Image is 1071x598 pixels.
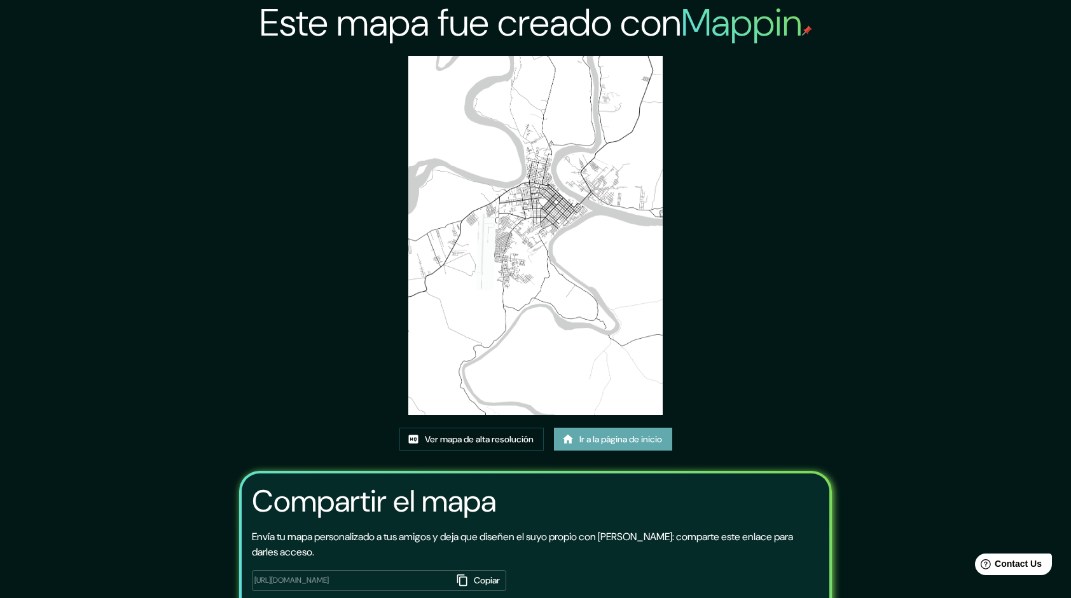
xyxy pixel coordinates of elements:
font: Copiar [474,573,500,588]
iframe: Help widget launcher [958,548,1057,584]
font: Ver mapa de alta resolución [425,432,534,447]
h3: Compartir el mapa [252,484,496,519]
font: Ir a la página de inicio [579,432,662,447]
a: Ir a la página de inicio [554,428,672,451]
a: Ver mapa de alta resolución [399,428,544,451]
img: mappin-pin [802,25,812,36]
img: created-map [408,56,662,415]
p: Envía tu mapa personalizado a tus amigos y deja que diseñen el suyo propio con [PERSON_NAME]: com... [252,529,820,560]
button: Copiar [453,570,506,591]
